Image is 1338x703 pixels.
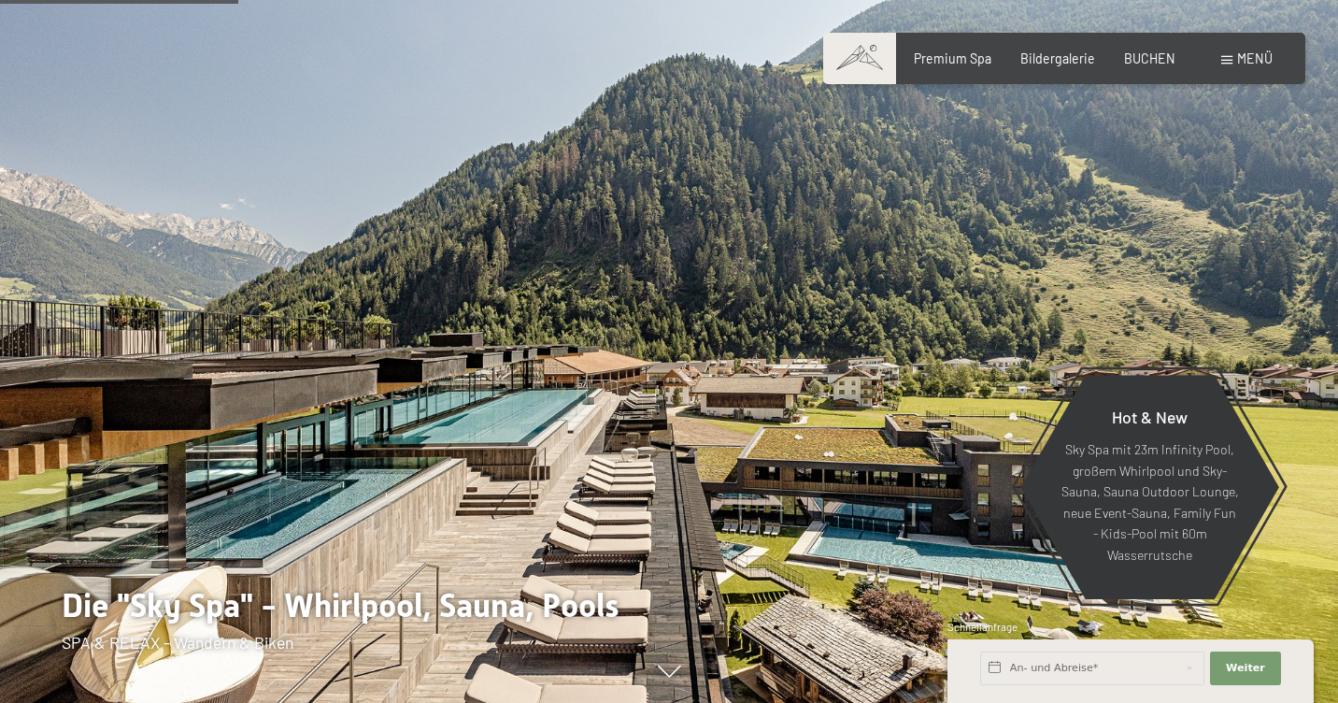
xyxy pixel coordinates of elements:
a: Hot & New Sky Spa mit 23m Infinity Pool, großem Whirlpool und Sky-Sauna, Sauna Outdoor Lounge, ne... [1019,374,1280,600]
a: BUCHEN [1124,50,1175,66]
span: Hot & New [1112,407,1188,427]
span: Menü [1237,50,1273,66]
a: Bildergalerie [1020,50,1095,66]
span: Schnellanfrage [947,621,1018,633]
p: Sky Spa mit 23m Infinity Pool, großem Whirlpool und Sky-Sauna, Sauna Outdoor Lounge, neue Event-S... [1060,440,1239,567]
span: Weiter [1226,661,1265,676]
button: Weiter [1210,652,1281,685]
a: Premium Spa [914,50,991,66]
